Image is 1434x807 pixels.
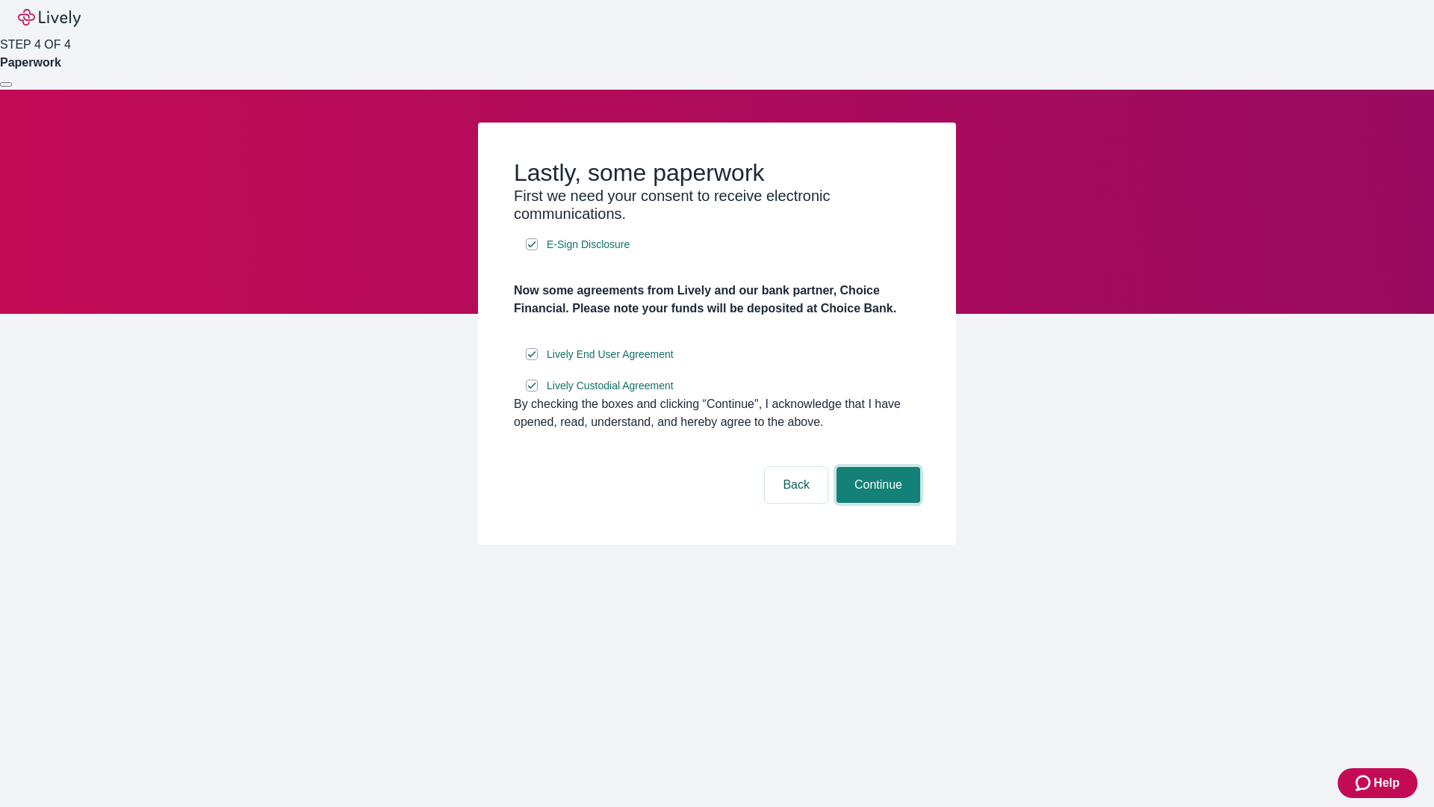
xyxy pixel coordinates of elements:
span: Help [1374,774,1400,792]
button: Back [765,467,828,503]
img: Lively [18,9,81,27]
div: By checking the boxes and clicking “Continue", I acknowledge that I have opened, read, understand... [514,395,920,431]
h2: Lastly, some paperwork [514,158,920,187]
a: e-sign disclosure document [544,235,633,254]
span: Lively Custodial Agreement [547,378,674,394]
a: e-sign disclosure document [544,377,677,395]
a: e-sign disclosure document [544,345,677,364]
button: Continue [836,467,920,503]
button: Zendesk support iconHelp [1338,768,1418,798]
h4: Now some agreements from Lively and our bank partner, Choice Financial. Please note your funds wi... [514,282,920,318]
h3: First we need your consent to receive electronic communications. [514,187,920,223]
span: E-Sign Disclosure [547,237,630,253]
svg: Zendesk support icon [1356,774,1374,792]
span: Lively End User Agreement [547,347,674,362]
